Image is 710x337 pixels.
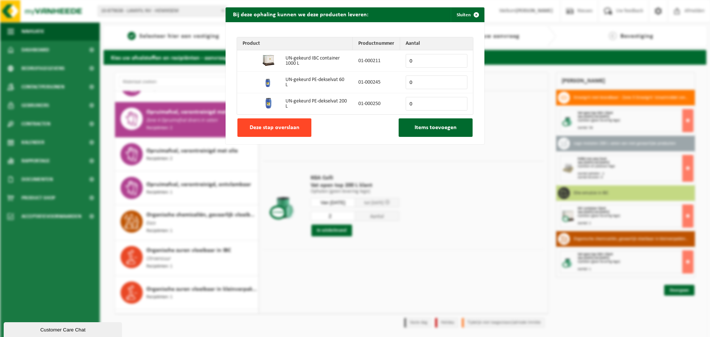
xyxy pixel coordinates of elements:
button: Items toevoegen [399,118,473,137]
td: 01-000250 [353,93,400,114]
th: Aantal [400,37,473,50]
h2: Bij deze ophaling kunnen we deze producten leveren: [226,7,376,21]
span: Items toevoegen [415,125,457,131]
th: Product [237,37,353,50]
span: Deze stap overslaan [250,125,300,131]
iframe: chat widget [4,321,124,337]
button: Sluiten [451,7,484,22]
th: Productnummer [353,37,400,50]
img: 01-000211 [263,54,274,66]
td: 01-000245 [353,72,400,93]
td: 01-000211 [353,50,400,72]
img: 01-000250 [263,97,274,109]
button: Deze stap overslaan [237,118,311,137]
td: UN-gekeurd IBC container 1000 L [280,50,353,72]
img: 01-000245 [263,76,274,88]
td: UN-gekeurd PE-dekselvat 60 L [280,72,353,93]
td: UN-gekeurd PE-dekselvat 200 L [280,93,353,114]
